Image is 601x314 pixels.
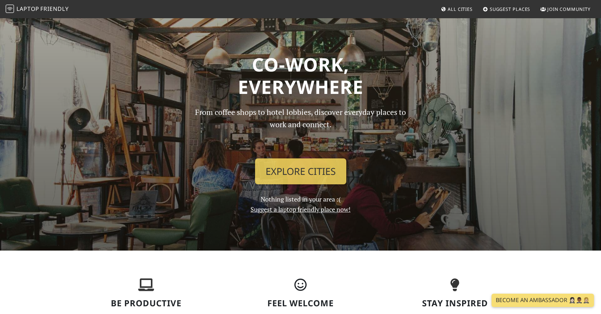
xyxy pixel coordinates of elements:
[382,298,528,308] h3: Stay Inspired
[228,298,374,308] h3: Feel Welcome
[490,6,530,12] span: Suggest Places
[6,3,69,15] a: LaptopFriendly LaptopFriendly
[537,3,593,15] a: Join Community
[480,3,533,15] a: Suggest Places
[16,5,39,13] span: Laptop
[40,5,68,13] span: Friendly
[6,5,14,13] img: LaptopFriendly
[255,158,346,184] a: Explore Cities
[492,294,594,307] a: Become an Ambassador 🤵🏻‍♀️🤵🏾‍♂️🤵🏼‍♀️
[73,53,528,98] h1: Co-work, Everywhere
[189,106,412,153] p: From coffee shops to hotel lobbies, discover everyday places to work and connect.
[438,3,475,15] a: All Cities
[448,6,473,12] span: All Cities
[547,6,590,12] span: Join Community
[251,205,350,213] a: Suggest a laptop friendly place now!
[73,298,219,308] h3: Be Productive
[185,106,416,214] div: Nothing listed in your area :(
